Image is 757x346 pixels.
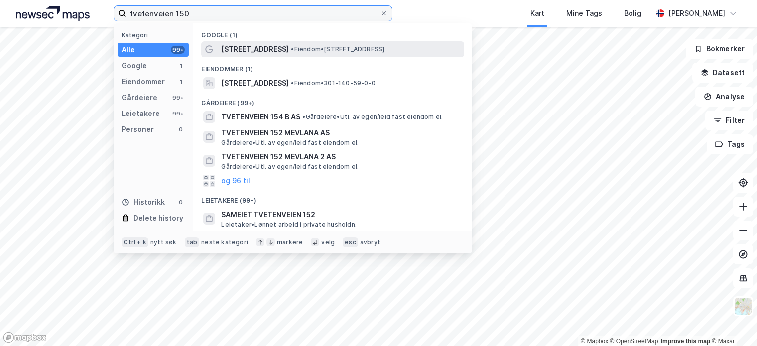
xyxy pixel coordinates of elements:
[133,212,183,224] div: Delete history
[201,238,248,246] div: neste kategori
[177,78,185,86] div: 1
[193,57,472,75] div: Eiendommer (1)
[221,151,460,163] span: TVETENVEIEN 152 MEVLANA 2 AS
[193,23,472,41] div: Google (1)
[126,6,380,21] input: Søk på adresse, matrikkel, gårdeiere, leietakere eller personer
[221,209,460,221] span: SAMEIET TVETENVEIEN 152
[122,237,148,247] div: Ctrl + k
[291,79,294,87] span: •
[530,7,544,19] div: Kart
[221,111,300,123] span: TVETENVEIEN 154 B AS
[707,134,753,154] button: Tags
[705,111,753,130] button: Filter
[122,31,189,39] div: Kategori
[122,44,135,56] div: Alle
[277,238,303,246] div: markere
[150,238,177,246] div: nytt søk
[122,123,154,135] div: Personer
[171,94,185,102] div: 99+
[122,108,160,119] div: Leietakere
[686,39,753,59] button: Bokmerker
[171,46,185,54] div: 99+
[668,7,725,19] div: [PERSON_NAME]
[707,298,757,346] iframe: Chat Widget
[661,338,710,345] a: Improve this map
[291,45,384,53] span: Eiendom • [STREET_ADDRESS]
[221,127,460,139] span: TVETENVEIEN 152 MEVLANA AS
[122,92,157,104] div: Gårdeiere
[122,60,147,72] div: Google
[16,6,90,21] img: logo.a4113a55bc3d86da70a041830d287a7e.svg
[624,7,641,19] div: Bolig
[302,113,443,121] span: Gårdeiere • Utl. av egen/leid fast eiendom el.
[734,297,753,316] img: Z
[221,175,250,187] button: og 96 til
[291,79,376,87] span: Eiendom • 301-140-59-0-0
[321,238,335,246] div: velg
[122,76,165,88] div: Eiendommer
[193,189,472,207] div: Leietakere (99+)
[692,63,753,83] button: Datasett
[193,91,472,109] div: Gårdeiere (99+)
[291,45,294,53] span: •
[177,125,185,133] div: 0
[221,77,289,89] span: [STREET_ADDRESS]
[221,139,359,147] span: Gårdeiere • Utl. av egen/leid fast eiendom el.
[122,196,165,208] div: Historikk
[302,113,305,120] span: •
[221,163,359,171] span: Gårdeiere • Utl. av egen/leid fast eiendom el.
[360,238,380,246] div: avbryt
[566,7,602,19] div: Mine Tags
[185,237,200,247] div: tab
[171,110,185,117] div: 99+
[221,221,357,229] span: Leietaker • Lønnet arbeid i private husholdn.
[3,332,47,343] a: Mapbox homepage
[221,43,289,55] span: [STREET_ADDRESS]
[581,338,608,345] a: Mapbox
[610,338,658,345] a: OpenStreetMap
[177,198,185,206] div: 0
[343,237,358,247] div: esc
[695,87,753,107] button: Analyse
[177,62,185,70] div: 1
